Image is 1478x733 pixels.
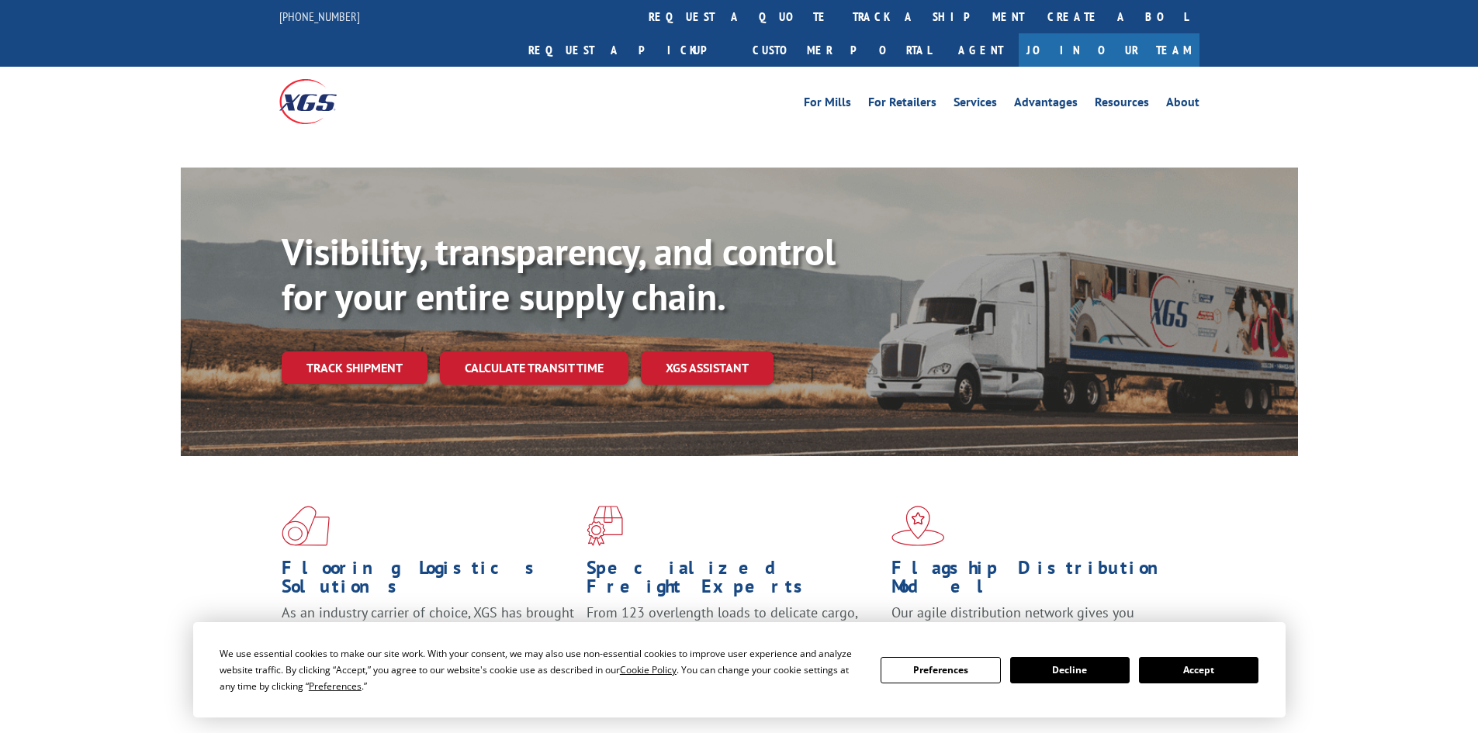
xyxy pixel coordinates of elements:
a: Calculate transit time [440,351,628,385]
img: xgs-icon-focused-on-flooring-red [587,506,623,546]
span: Cookie Policy [620,663,677,676]
button: Decline [1010,657,1130,683]
b: Visibility, transparency, and control for your entire supply chain. [282,227,836,320]
a: Customer Portal [741,33,943,67]
div: We use essential cookies to make our site work. With your consent, we may also use non-essential ... [220,645,862,694]
h1: Specialized Freight Experts [587,558,880,603]
img: xgs-icon-flagship-distribution-model-red [891,506,945,546]
a: For Retailers [868,96,936,113]
span: As an industry carrier of choice, XGS has brought innovation and dedication to flooring logistics... [282,603,574,659]
a: Join Our Team [1019,33,1199,67]
a: Services [954,96,997,113]
a: Agent [943,33,1019,67]
p: From 123 overlength loads to delicate cargo, our experienced staff knows the best way to move you... [587,603,880,672]
a: About [1166,96,1199,113]
a: For Mills [804,96,851,113]
button: Accept [1139,657,1258,683]
h1: Flagship Distribution Model [891,558,1185,603]
span: Preferences [309,679,362,693]
img: xgs-icon-total-supply-chain-intelligence-red [282,506,330,546]
button: Preferences [881,657,1000,683]
a: XGS ASSISTANT [641,351,774,385]
h1: Flooring Logistics Solutions [282,558,575,603]
a: Request a pickup [517,33,741,67]
a: Advantages [1014,96,1078,113]
a: [PHONE_NUMBER] [279,9,360,24]
a: Track shipment [282,351,427,384]
span: Our agile distribution network gives you nationwide inventory management on demand. [891,603,1177,640]
a: Resources [1095,96,1149,113]
div: Cookie Consent Prompt [193,622,1286,717]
